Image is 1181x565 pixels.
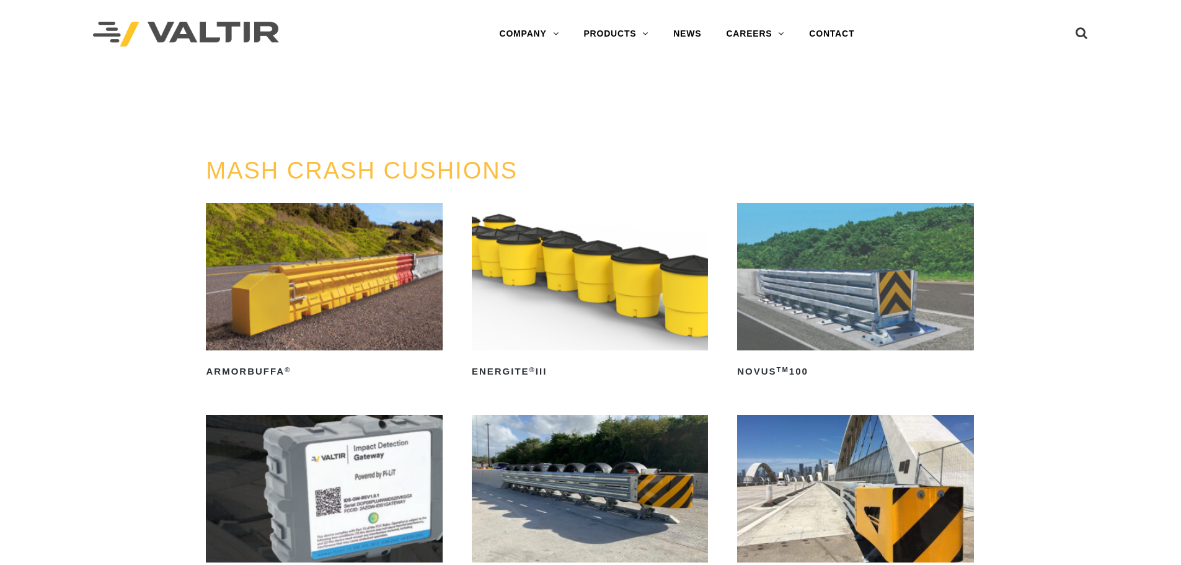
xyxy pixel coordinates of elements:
[285,366,291,373] sup: ®
[737,362,973,381] h2: NOVUS 100
[472,362,708,381] h2: ENERGITE III
[797,22,867,47] a: CONTACT
[737,203,973,381] a: NOVUSTM100
[206,362,442,381] h2: ArmorBuffa
[472,203,708,381] a: ENERGITE®III
[714,22,797,47] a: CAREERS
[529,366,536,373] sup: ®
[93,22,279,47] img: Valtir
[571,22,661,47] a: PRODUCTS
[206,158,518,184] a: MASH CRASH CUSHIONS
[206,203,442,381] a: ArmorBuffa®
[777,366,789,373] sup: TM
[661,22,714,47] a: NEWS
[487,22,571,47] a: COMPANY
